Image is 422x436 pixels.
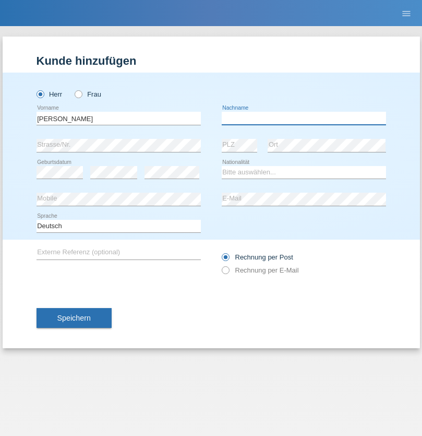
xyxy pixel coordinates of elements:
label: Rechnung per Post [222,253,293,261]
h1: Kunde hinzufügen [37,54,386,67]
label: Herr [37,90,63,98]
label: Frau [75,90,101,98]
label: Rechnung per E-Mail [222,266,299,274]
input: Frau [75,90,81,97]
span: Speichern [57,314,91,322]
a: menu [396,10,417,16]
input: Herr [37,90,43,97]
i: menu [401,8,412,19]
input: Rechnung per E-Mail [222,266,228,279]
input: Rechnung per Post [222,253,228,266]
button: Speichern [37,308,112,328]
